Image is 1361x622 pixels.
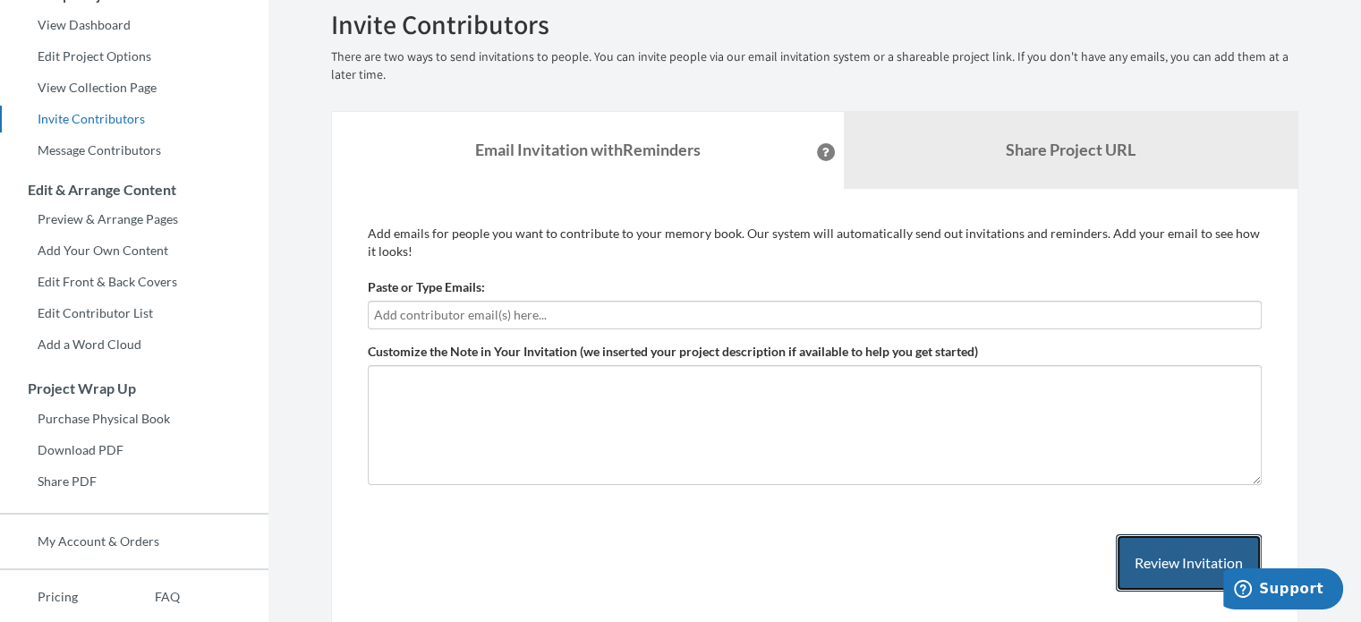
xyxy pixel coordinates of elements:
label: Customize the Note in Your Invitation (we inserted your project description if available to help ... [368,343,978,361]
p: There are two ways to send invitations to people. You can invite people via our email invitation ... [331,48,1298,84]
button: Review Invitation [1116,534,1262,592]
label: Paste or Type Emails: [368,278,485,296]
b: Share Project URL [1006,140,1136,159]
h3: Edit & Arrange Content [1,182,268,198]
h2: Invite Contributors [331,10,1298,39]
strong: Email Invitation with Reminders [475,140,701,159]
p: Add emails for people you want to contribute to your memory book. Our system will automatically s... [368,225,1262,260]
input: Add contributor email(s) here... [374,305,1255,325]
h3: Project Wrap Up [1,380,268,396]
a: FAQ [117,584,180,610]
iframe: Opens a widget where you can chat to one of our agents [1223,568,1343,613]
